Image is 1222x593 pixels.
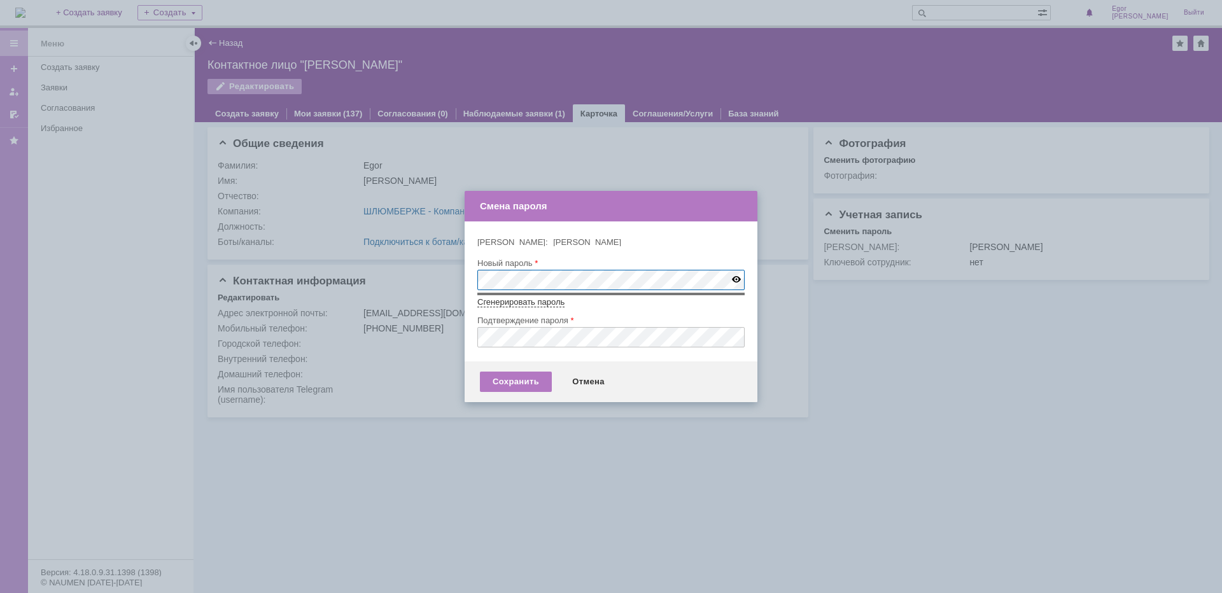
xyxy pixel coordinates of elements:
a: Сгенерировать пароль [477,297,565,307]
span: [PERSON_NAME] [553,237,621,247]
div: Подтверждение пароля [477,316,742,324]
div: Смена пароля [480,199,745,213]
div: Новый пароль [477,259,742,267]
label: [PERSON_NAME]: [477,237,548,247]
img: Показывать символы [732,276,741,283]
